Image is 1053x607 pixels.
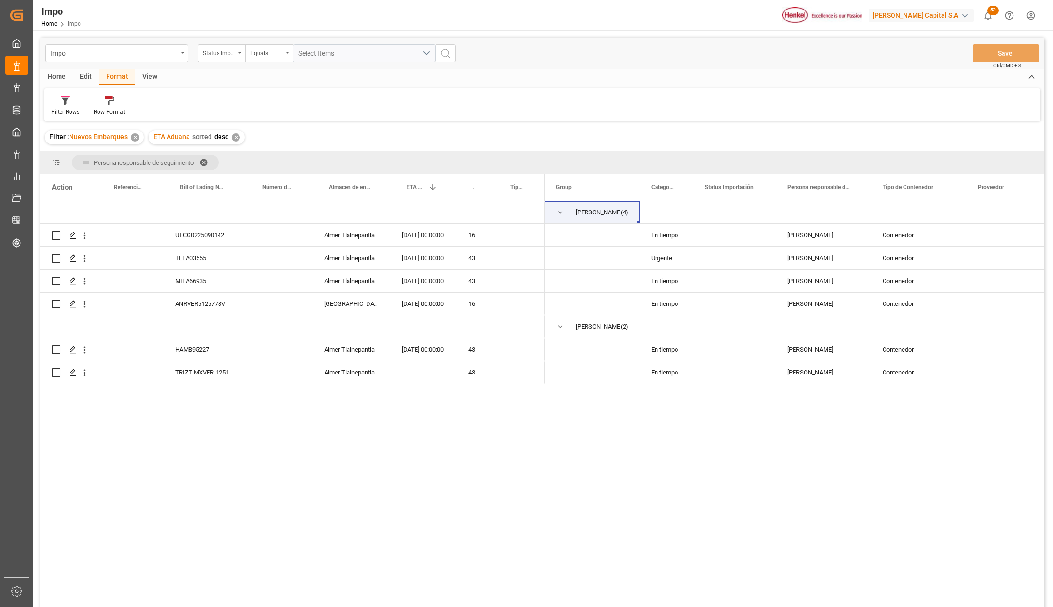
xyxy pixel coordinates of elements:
div: 43 [457,247,494,269]
div: En tiempo [640,270,694,292]
div: Almer Tlalnepantla [313,338,390,361]
div: Impo [41,4,81,19]
div: Press SPACE to select this row. [40,247,545,270]
span: desc [214,133,228,141]
div: Almer Tlalnepantla [313,224,390,246]
div: Home [40,69,73,85]
span: (2) [621,316,628,338]
span: Tipo de Carga (LCL/FCL) [510,184,525,191]
img: Henkel%20logo.jpg_1689854090.jpg [782,7,862,24]
div: En tiempo [640,293,694,315]
div: View [135,69,164,85]
div: 43 [457,338,494,361]
div: Press SPACE to select this row. [40,293,545,315]
span: Proveedor [978,184,1004,191]
div: Edit [73,69,99,85]
span: Almacen de entrega [329,184,370,191]
div: ANRVER5125773V [164,293,246,315]
span: Nuevos Embarques [69,133,128,141]
div: Equals [250,47,283,58]
div: [DATE] 00:00:00 [390,293,457,315]
button: [PERSON_NAME] Capital S.A [869,6,977,24]
button: open menu [45,44,188,62]
span: Persona responsable de seguimiento [94,159,194,166]
div: Press SPACE to select this row. [40,338,545,361]
div: Action [52,183,72,192]
div: Impo [50,47,178,59]
span: ETA Aduana [153,133,190,141]
div: Press SPACE to select this row. [40,201,545,224]
div: [PERSON_NAME] [776,247,871,269]
span: ETA Aduana [407,184,425,191]
span: Categoría [651,184,674,191]
div: TLLA03555 [164,247,246,269]
span: Tipo de Contenedor [883,184,933,191]
div: Press SPACE to select this row. [40,315,545,338]
div: Press SPACE to select this row. [40,224,545,247]
div: Contenedor [871,361,966,384]
div: Contenedor [871,247,966,269]
div: Row Format [94,108,125,116]
div: Press SPACE to select this row. [40,361,545,384]
span: Status Importación [705,184,754,191]
div: En tiempo [640,361,694,384]
div: [PERSON_NAME] Capital S.A [869,9,974,22]
div: [PERSON_NAME] [776,270,871,292]
button: open menu [198,44,245,62]
span: 52 [987,6,999,15]
button: show 52 new notifications [977,5,999,26]
div: MILA66935 [164,270,246,292]
div: TRIZT-MXVER-1251 [164,361,246,384]
div: Contenedor [871,338,966,361]
div: Urgente [640,247,694,269]
span: Select Items [298,50,339,57]
div: Almer Tlalnepantla [313,361,390,384]
button: Save [973,44,1039,62]
div: Status Importación [203,47,235,58]
button: Help Center [999,5,1020,26]
div: [GEOGRAPHIC_DATA] [313,293,390,315]
span: Filter : [50,133,69,141]
div: Almer Tlalnepantla [313,270,390,292]
div: HAMB95227 [164,338,246,361]
button: open menu [245,44,293,62]
div: Contenedor [871,270,966,292]
div: ✕ [131,133,139,142]
span: Ctrl/CMD + S [993,62,1021,69]
span: Referencia Leschaco [114,184,144,191]
div: ✕ [232,133,240,142]
span: (4) [621,202,628,223]
div: [PERSON_NAME] [776,224,871,246]
div: [PERSON_NAME] [776,293,871,315]
div: En tiempo [640,338,694,361]
span: Aduana de entrada [473,184,474,191]
div: [PERSON_NAME] [576,202,620,223]
div: [PERSON_NAME] [776,361,871,384]
div: [PERSON_NAME] [776,338,871,361]
span: Bill of Lading Number [180,184,226,191]
div: [DATE] 00:00:00 [390,247,457,269]
div: [PERSON_NAME] [576,316,620,338]
div: Press SPACE to select this row. [40,270,545,293]
div: 16 [457,293,494,315]
span: Número de Contenedor [262,184,293,191]
div: [DATE] 00:00:00 [390,270,457,292]
div: Filter Rows [51,108,79,116]
div: Contenedor [871,293,966,315]
span: Group [556,184,572,191]
div: 16 [457,224,494,246]
button: search button [436,44,456,62]
div: [DATE] 00:00:00 [390,338,457,361]
div: Almer Tlalnepantla [313,247,390,269]
span: sorted [192,133,212,141]
div: En tiempo [640,224,694,246]
span: Persona responsable de la importacion [787,184,851,191]
div: UTCG0225090142 [164,224,246,246]
div: 43 [457,270,494,292]
div: Format [99,69,135,85]
div: 43 [457,361,494,384]
div: Contenedor [871,224,966,246]
a: Home [41,20,57,27]
button: open menu [293,44,436,62]
div: [DATE] 00:00:00 [390,224,457,246]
